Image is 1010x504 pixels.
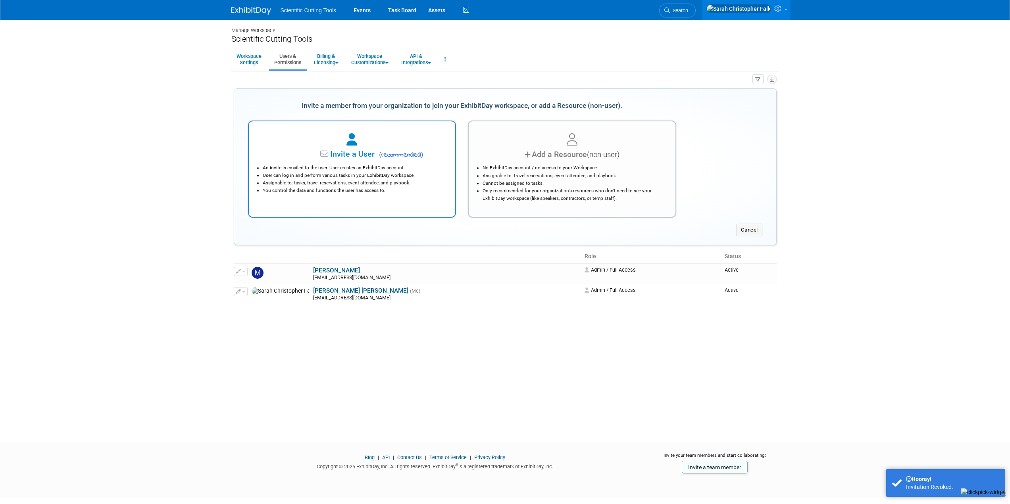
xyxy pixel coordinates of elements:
[313,287,408,294] a: [PERSON_NAME] [PERSON_NAME]
[706,4,771,13] img: Sarah Christopher Falk
[737,224,762,236] button: Cancel
[269,50,306,69] a: Users &Permissions
[659,4,696,17] a: Search
[231,461,639,470] div: Copyright © 2025 ExhibitDay, Inc. All rights reserved. ExhibitDay is a registered trademark of Ex...
[281,7,337,13] span: Scientific Cutting Tools
[281,149,375,159] span: Invite a User
[263,187,446,194] li: You control the data and functions the user has access to.
[587,150,619,159] span: (non-user)
[585,287,636,293] span: Admin / Full Access
[231,20,779,34] div: Manage Workspace
[263,172,446,179] li: User can log in and perform various tasks in your ExhibitDay workspace.
[231,34,779,44] div: Scientific Cutting Tools
[309,50,344,69] a: Billing &Licensing
[263,179,446,187] li: Assignable to: tasks, travel reservations, event attendee, and playbook.
[906,483,999,491] div: Invitation Revoked.
[721,250,777,263] th: Status
[376,454,381,460] span: |
[252,267,264,279] img: Meghann Lackey
[313,295,579,301] div: [EMAIL_ADDRESS][DOMAIN_NAME]
[468,454,473,460] span: |
[483,172,666,180] li: Assignable to: travel reservations, event attendee, and playbook.
[585,267,636,273] span: Admin / Full Access
[397,454,422,460] a: Contact Us
[396,50,436,69] a: API &Integrations
[379,151,381,158] span: (
[670,8,688,13] span: Search
[725,267,739,273] span: Active
[252,287,309,295] img: Sarah Christopher Falk
[423,454,428,460] span: |
[581,250,721,263] th: Role
[365,454,375,460] a: Blog
[231,7,271,15] img: ExhibitDay
[456,463,458,467] sup: ®
[263,164,446,172] li: An invite is emailed to the user. User creates an ExhibitDay account.
[483,164,666,172] li: No ExhibitDay account / no access to your Workspace.
[313,267,360,274] a: [PERSON_NAME]
[346,50,394,69] a: WorkspaceCustomizations
[410,288,420,294] span: (Me)
[231,50,267,69] a: WorkspaceSettings
[651,452,779,464] div: Invite your team members and start collaborating:
[421,151,423,158] span: )
[382,454,390,460] a: API
[474,454,505,460] a: Privacy Policy
[313,275,579,281] div: [EMAIL_ADDRESS][DOMAIN_NAME]
[483,187,666,202] li: Only recommended for your organization's resources who don't need to see your ExhibitDay workspac...
[248,97,676,115] div: Invite a member from your organization to join your ExhibitDay workspace, or add a Resource (non-...
[725,287,739,293] span: Active
[391,454,396,460] span: |
[906,475,999,483] div: Hooray!
[377,150,423,160] span: recommended
[682,461,748,473] a: Invite a team member
[429,454,467,460] a: Terms of Service
[479,149,666,160] div: Add a Resource
[483,180,666,187] li: Cannot be assigned to tasks.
